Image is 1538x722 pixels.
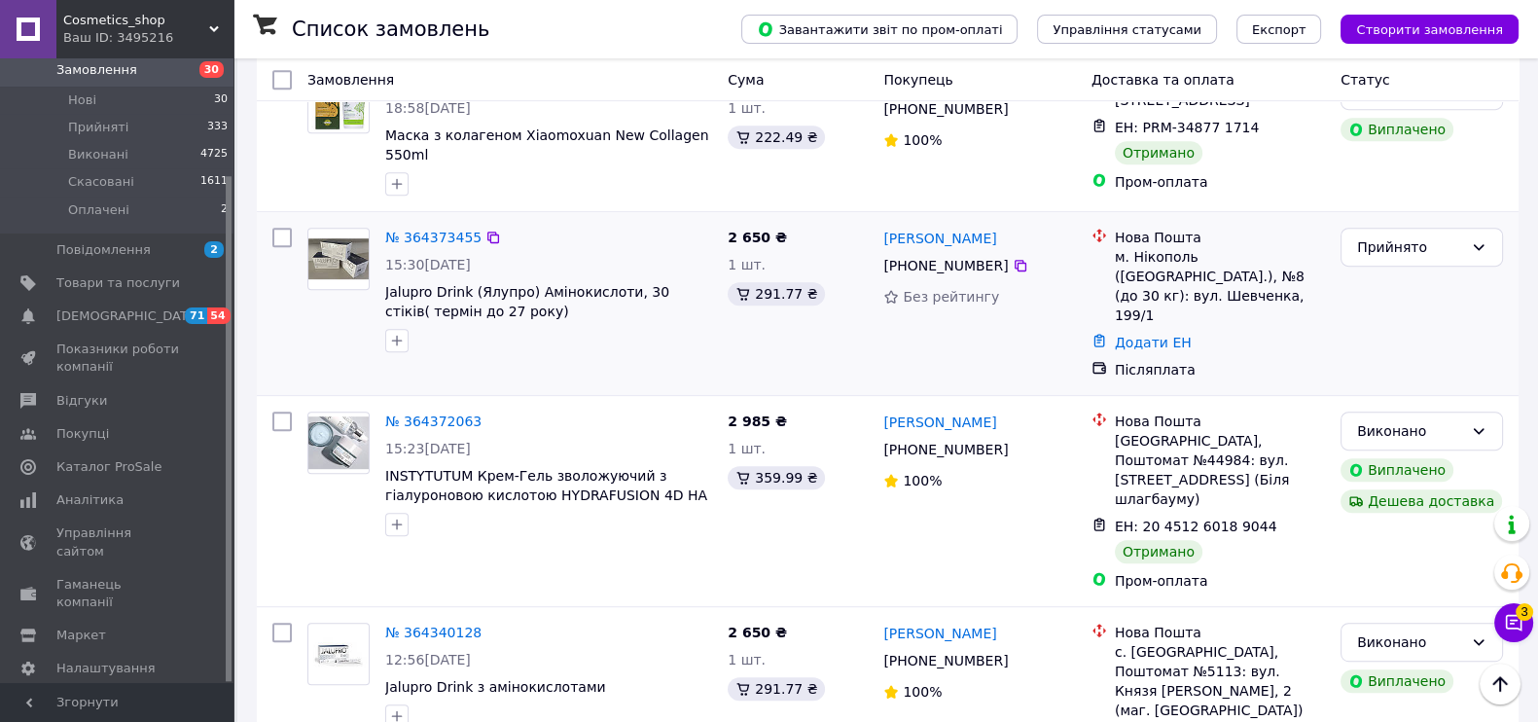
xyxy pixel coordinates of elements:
[728,230,787,245] span: 2 650 ₴
[1115,247,1325,325] div: м. Нікополь ([GEOGRAPHIC_DATA].), №8 (до 30 кг): вул. Шевченка, 199/1
[68,173,134,191] span: Скасовані
[1236,15,1322,44] button: Експорт
[68,119,128,136] span: Прийняті
[385,625,482,640] a: № 364340128
[307,71,370,133] a: Фото товару
[56,458,161,476] span: Каталог ProSale
[385,679,605,695] a: Jalupro Drink з амінокислотами
[308,637,369,669] img: Фото товару
[1357,236,1463,258] div: Прийнято
[185,307,207,324] span: 71
[385,441,471,456] span: 15:23[DATE]
[728,441,766,456] span: 1 шт.
[1341,458,1453,482] div: Виплачено
[385,652,471,668] span: 12:56[DATE]
[1115,120,1259,135] span: ЕН: PRM-34877 1714
[307,228,370,290] a: Фото товару
[221,201,228,219] span: 2
[1494,603,1533,642] button: Чат з покупцем3
[1115,623,1325,642] div: Нова Пошта
[207,119,228,136] span: 333
[903,473,942,488] span: 100%
[1053,22,1201,37] span: Управління статусами
[1341,489,1502,513] div: Дешева доставка
[1115,412,1325,431] div: Нова Пошта
[311,72,366,132] img: Фото товару
[1341,118,1453,141] div: Виплачено
[56,425,109,443] span: Покупці
[1115,642,1325,720] div: с. [GEOGRAPHIC_DATA], Поштомат №5113: вул. Князя [PERSON_NAME], 2 (маг. [GEOGRAPHIC_DATA])
[741,15,1018,44] button: Завантажити звіт по пром-оплаті
[1115,228,1325,247] div: Нова Пошта
[879,436,1012,463] div: [PHONE_NUMBER]
[1115,540,1202,563] div: Отримано
[1115,519,1277,534] span: ЕН: 20 4512 6018 9044
[1480,664,1520,704] button: Наверх
[757,20,1002,38] span: Завантажити звіт по пром-оплаті
[214,91,228,109] span: 30
[56,491,124,509] span: Аналітика
[728,414,787,429] span: 2 985 ₴
[903,132,942,148] span: 100%
[385,414,482,429] a: № 364372063
[1115,571,1325,591] div: Пром-оплата
[308,416,369,470] img: Фото товару
[883,624,996,643] a: [PERSON_NAME]
[1321,20,1519,36] a: Створити замовлення
[728,466,825,489] div: 359.99 ₴
[307,72,394,88] span: Замовлення
[385,284,669,319] span: Jalupro Drink (Ялупро) Амінокислоти, 30 стіків( термін до 27 року)
[56,274,180,292] span: Товари та послуги
[903,289,999,305] span: Без рейтингу
[307,623,370,685] a: Фото товару
[292,18,489,41] h1: Список замовлень
[879,647,1012,674] div: [PHONE_NUMBER]
[1341,72,1390,88] span: Статус
[1115,141,1202,164] div: Отримано
[1341,669,1453,693] div: Виплачено
[385,100,471,116] span: 18:58[DATE]
[200,146,228,163] span: 4725
[1356,22,1503,37] span: Створити замовлення
[1115,172,1325,192] div: Пром-оплата
[385,468,707,523] a: INSTYTUTUM Крем-Гель зволожуючий з гіалуроновою кислотою HYDRAFUSION 4D HA HYDRATING WATER BURST ...
[56,392,107,410] span: Відгуки
[879,252,1012,279] div: [PHONE_NUMBER]
[56,61,137,79] span: Замовлення
[728,677,825,701] div: 291.77 ₴
[1115,431,1325,509] div: [GEOGRAPHIC_DATA], Поштомат №44984: вул. [STREET_ADDRESS] (Біля шлагбауму)
[385,127,709,162] a: Маска з колагеном Xiaomoxuan New Collagen 550ml
[879,95,1012,123] div: [PHONE_NUMBER]
[56,341,180,376] span: Показники роботи компанії
[204,241,224,258] span: 2
[56,524,180,560] span: Управління сайтом
[1357,632,1463,653] div: Виконано
[883,72,952,88] span: Покупець
[385,257,471,272] span: 15:30[DATE]
[1516,603,1533,621] span: 3
[68,201,129,219] span: Оплачені
[903,684,942,700] span: 100%
[68,91,96,109] span: Нові
[385,230,482,245] a: № 364373455
[68,146,128,163] span: Виконані
[1115,360,1325,379] div: Післяплата
[728,257,766,272] span: 1 шт.
[56,241,151,259] span: Повідомлення
[1341,15,1519,44] button: Створити замовлення
[1115,335,1192,350] a: Додати ЕН
[728,625,787,640] span: 2 650 ₴
[1357,420,1463,442] div: Виконано
[56,307,200,325] span: [DEMOGRAPHIC_DATA]
[883,413,996,432] a: [PERSON_NAME]
[56,660,156,677] span: Налаштування
[56,627,106,644] span: Маркет
[200,173,228,191] span: 1611
[1037,15,1217,44] button: Управління статусами
[63,12,209,29] span: Cosmetics_shop
[728,652,766,668] span: 1 шт.
[728,126,825,149] div: 222.49 ₴
[63,29,233,47] div: Ваш ID: 3495216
